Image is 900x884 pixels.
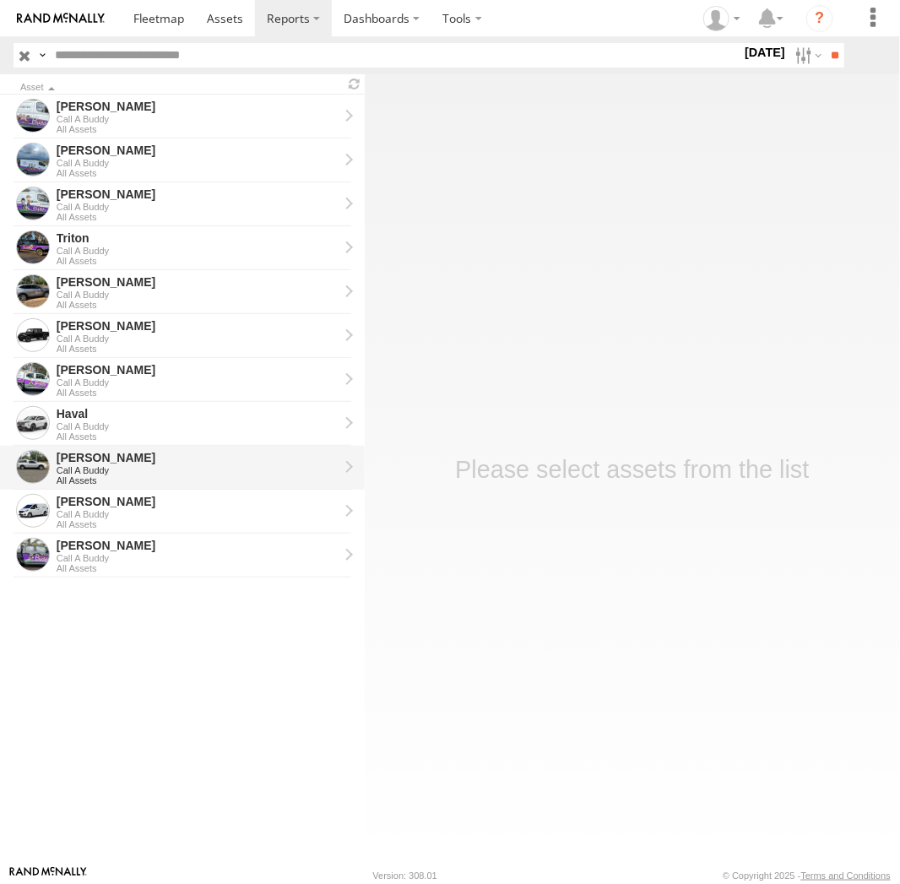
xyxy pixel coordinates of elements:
i: ? [806,5,833,32]
a: Visit our Website [9,867,87,884]
div: All Assets [57,300,339,310]
div: Call A Buddy [57,246,339,256]
div: Call A Buddy [57,158,339,168]
div: Call A Buddy [57,465,339,475]
div: Version: 308.01 [373,870,437,881]
div: All Assets [57,124,339,134]
span: Refresh [344,76,365,92]
div: All Assets [57,212,339,222]
div: Stan - View Asset History [57,318,339,334]
div: Andrew - View Asset History [57,450,339,465]
div: Peter - View Asset History [57,99,339,114]
div: Call A Buddy [57,377,339,388]
div: Call A Buddy [57,114,339,124]
label: Search Filter Options [789,43,825,68]
div: All Assets [57,168,339,178]
label: [DATE] [741,43,789,62]
div: Click to Sort [20,84,338,92]
div: Haval - View Asset History [57,406,339,421]
div: Tom - View Asset History [57,187,339,202]
div: Chris - View Asset History [57,274,339,290]
div: All Assets [57,431,339,442]
div: Triton - View Asset History [57,230,339,246]
div: Call A Buddy [57,553,339,563]
a: Terms and Conditions [801,870,891,881]
label: Search Query [35,43,49,68]
div: Helen Mason [697,6,746,31]
div: Call A Buddy [57,509,339,519]
div: All Assets [57,344,339,354]
div: Call A Buddy [57,202,339,212]
img: rand-logo.svg [17,13,105,24]
div: All Assets [57,563,339,573]
div: All Assets [57,256,339,266]
div: Call A Buddy [57,334,339,344]
div: All Assets [57,475,339,485]
div: Jamie - View Asset History [57,143,339,158]
div: Call A Buddy [57,421,339,431]
div: All Assets [57,388,339,398]
div: Call A Buddy [57,290,339,300]
div: © Copyright 2025 - [723,870,891,881]
div: Daniel - View Asset History [57,362,339,377]
div: Kyle - View Asset History [57,538,339,553]
div: All Assets [57,519,339,529]
div: Michael - View Asset History [57,494,339,509]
